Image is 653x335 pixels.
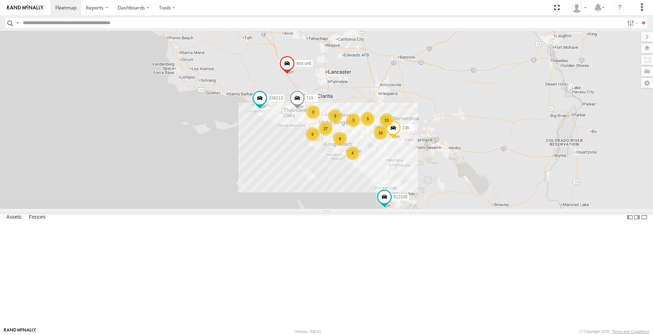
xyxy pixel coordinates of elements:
div: 6 [333,132,347,146]
label: Search Filter Options [624,18,639,28]
label: Dock Summary Table to the Right [633,212,640,223]
img: rand-logo.svg [7,5,43,10]
span: xtra unit [296,61,311,66]
label: Fences [26,213,49,223]
div: © Copyright 2025 - [579,329,649,334]
div: 6 [306,127,320,141]
label: Search Query [15,18,20,28]
div: 3 [306,105,320,119]
div: 4 [346,146,360,160]
label: Hide Summary Table [641,212,648,223]
div: 3 [328,109,342,123]
label: Dock Summary Table to the Left [626,212,633,223]
label: Assets [3,213,25,223]
div: 10 [374,126,388,140]
div: 27 [319,122,333,136]
div: 13 [380,113,394,127]
a: Terms and Conditions [612,329,649,334]
a: Visit our Website [4,328,36,335]
i: ? [614,2,625,13]
div: Jose Juc [569,2,589,13]
span: 236 [402,125,409,130]
span: 236213 [269,96,283,101]
label: Map Settings [641,78,653,88]
div: Version: 308.01 [294,329,321,334]
div: 3 [346,113,360,127]
span: 715 [306,96,313,101]
div: 3 [361,112,375,126]
span: 612105 [393,194,407,199]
